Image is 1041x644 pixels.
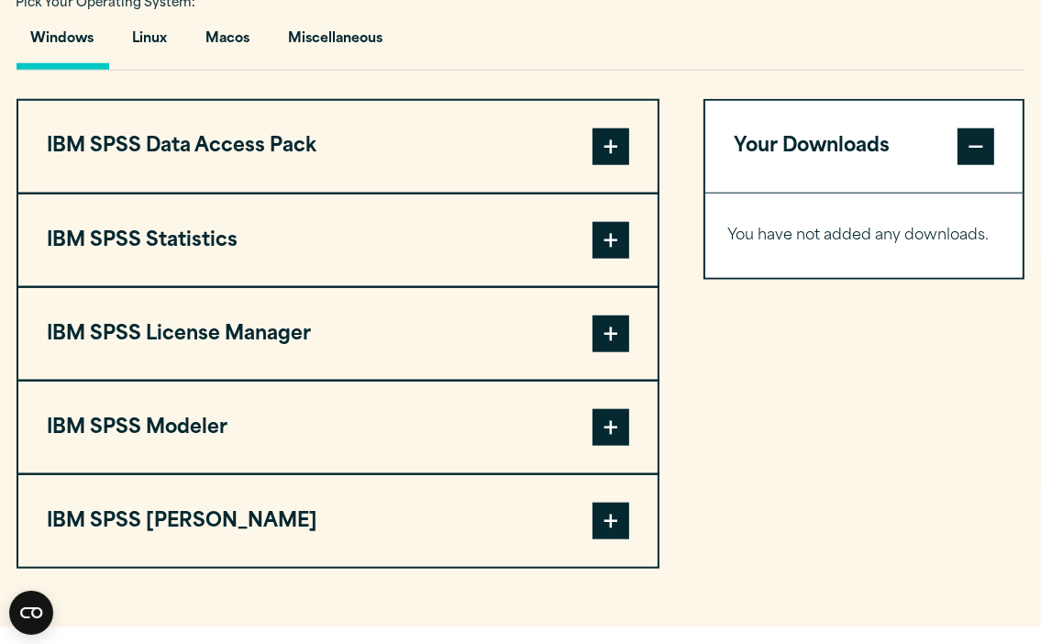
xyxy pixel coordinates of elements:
button: IBM SPSS [PERSON_NAME] [18,475,659,567]
button: Linux [118,17,183,70]
button: IBM SPSS Statistics [18,194,659,286]
button: IBM SPSS Modeler [18,382,659,473]
button: Macos [192,17,265,70]
div: Your Downloads [705,193,1024,277]
button: Open CMP widget [9,591,53,635]
button: Miscellaneous [274,17,398,70]
button: Your Downloads [705,101,1024,193]
button: IBM SPSS Data Access Pack [18,101,659,193]
button: Windows [17,17,109,70]
button: IBM SPSS License Manager [18,288,659,380]
p: You have not added any downloads. [727,223,1002,250]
